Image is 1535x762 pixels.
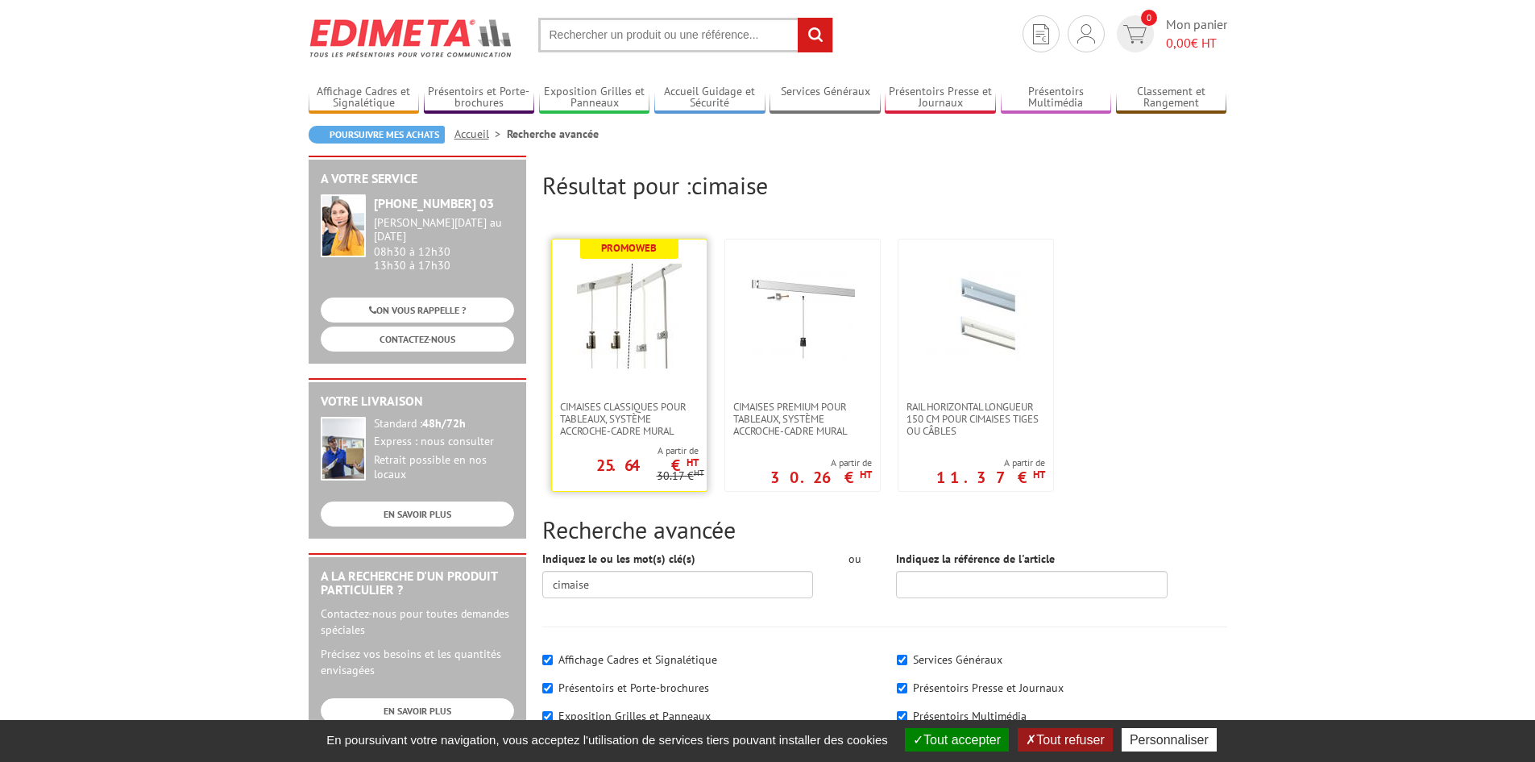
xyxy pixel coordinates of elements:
input: rechercher [798,18,832,52]
img: widget-livraison.jpg [321,417,366,481]
a: Présentoirs Multimédia [1001,85,1112,111]
label: Affichage Cadres et Signalétique [558,652,717,667]
p: 25.64 € [596,460,699,470]
a: CONTACTEZ-NOUS [321,327,514,352]
span: 0 [1141,10,1157,26]
a: Classement et Rangement [1116,85,1227,111]
div: Express : nous consulter [374,435,514,449]
label: Indiquez la référence de l'article [896,551,1055,567]
p: 11.37 € [936,473,1045,482]
h2: Votre livraison [321,394,514,409]
p: 30.26 € [770,473,872,482]
span: En poursuivant votre navigation, vous acceptez l'utilisation de services tiers pouvant installer ... [318,733,896,747]
span: 0,00 [1166,35,1191,51]
strong: [PHONE_NUMBER] 03 [374,195,494,211]
sup: HT [860,468,872,481]
a: EN SAVOIR PLUS [321,698,514,723]
a: Affichage Cadres et Signalétique [309,85,420,111]
span: A partir de [770,456,872,469]
h2: Recherche avancée [542,516,1227,543]
span: Cimaises PREMIUM pour tableaux, système accroche-cadre mural [733,401,872,437]
a: Services Généraux [770,85,881,111]
img: devis rapide [1123,25,1147,44]
span: A partir de [552,444,699,457]
button: Tout accepter [905,728,1009,752]
div: ou [837,551,872,567]
sup: HT [687,456,699,469]
input: Services Généraux [897,655,907,665]
div: Retrait possible en nos locaux [374,453,514,482]
input: Présentoirs et Porte-brochures [542,683,553,693]
h2: A la recherche d'un produit particulier ? [321,569,514,598]
img: Rail horizontal longueur 150 cm pour cimaises tiges ou câbles [923,264,1028,369]
input: Exposition Grilles et Panneaux [542,711,553,722]
a: Cimaises PREMIUM pour tableaux, système accroche-cadre mural [725,401,880,437]
a: Cimaises CLASSIQUES pour tableaux, système accroche-cadre mural [552,401,707,437]
input: Rechercher un produit ou une référence... [538,18,833,52]
sup: HT [1033,468,1045,481]
img: Cimaises CLASSIQUES pour tableaux, système accroche-cadre mural [577,264,682,369]
label: Exposition Grilles et Panneaux [558,709,711,723]
img: devis rapide [1077,24,1095,44]
span: Rail horizontal longueur 150 cm pour cimaises tiges ou câbles [906,401,1045,437]
p: Contactez-nous pour toutes demandes spéciales [321,606,514,638]
a: devis rapide 0 Mon panier 0,00€ HT [1113,15,1227,52]
a: Exposition Grilles et Panneaux [539,85,650,111]
div: 08h30 à 12h30 13h30 à 17h30 [374,216,514,272]
a: Présentoirs Presse et Journaux [885,85,996,111]
label: Présentoirs et Porte-brochures [558,681,709,695]
h2: A votre service [321,172,514,186]
b: Promoweb [601,241,657,255]
div: Standard : [374,417,514,431]
button: Tout refuser [1018,728,1112,752]
a: Poursuivre mes achats [309,126,445,144]
input: Présentoirs Multimédia [897,711,907,722]
a: ON VOUS RAPPELLE ? [321,298,514,323]
a: Rail horizontal longueur 150 cm pour cimaises tiges ou câbles [898,401,1053,437]
input: Présentoirs Presse et Journaux [897,683,907,693]
input: Affichage Cadres et Signalétique [542,655,553,665]
strong: 48h/72h [422,416,466,431]
button: Personnaliser (fenêtre modale) [1122,728,1217,752]
label: Indiquez le ou les mot(s) clé(s) [542,551,695,567]
a: EN SAVOIR PLUS [321,502,514,527]
p: 30.17 € [657,470,704,482]
img: Cimaises PREMIUM pour tableaux, système accroche-cadre mural [750,264,855,369]
span: € HT [1166,34,1227,52]
p: Précisez vos besoins et les quantités envisagées [321,646,514,678]
a: Accueil Guidage et Sécurité [654,85,765,111]
img: Edimeta [309,8,514,68]
span: Cimaises CLASSIQUES pour tableaux, système accroche-cadre mural [560,401,699,437]
label: Services Généraux [913,652,1002,667]
img: widget-service.jpg [321,194,366,257]
a: Accueil [454,127,507,141]
span: cimaise [691,169,768,201]
img: devis rapide [1033,24,1049,44]
label: Présentoirs Multimédia [913,709,1027,723]
div: [PERSON_NAME][DATE] au [DATE] [374,216,514,244]
label: Présentoirs Presse et Journaux [913,681,1064,695]
a: Présentoirs et Porte-brochures [424,85,535,111]
h2: Résultat pour : [542,172,1227,198]
li: Recherche avancée [507,126,599,142]
sup: HT [694,467,704,478]
span: Mon panier [1166,15,1227,52]
span: A partir de [936,456,1045,469]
